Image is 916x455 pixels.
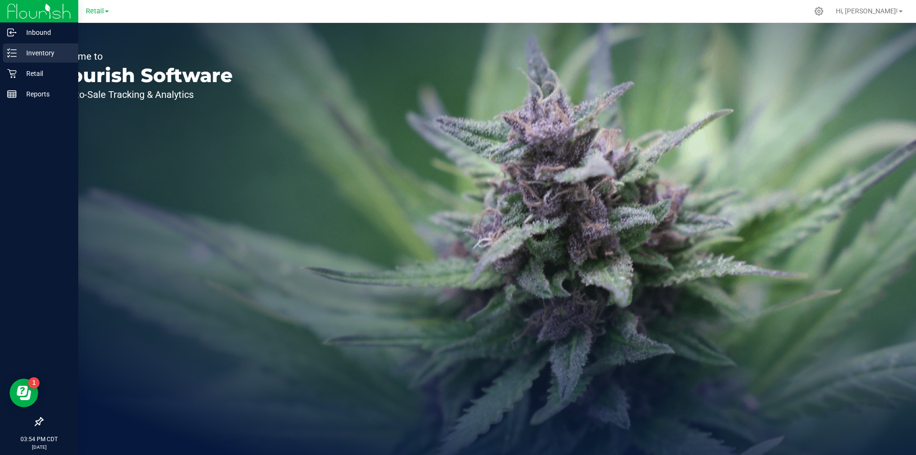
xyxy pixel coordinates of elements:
p: 03:54 PM CDT [4,435,74,444]
inline-svg: Inventory [7,48,17,58]
iframe: Resource center unread badge [28,377,40,389]
inline-svg: Retail [7,69,17,78]
p: [DATE] [4,444,74,451]
span: Hi, [PERSON_NAME]! [836,7,898,15]
iframe: Resource center [10,379,38,407]
p: Retail [17,68,74,79]
p: Inbound [17,27,74,38]
inline-svg: Inbound [7,28,17,37]
inline-svg: Reports [7,89,17,99]
span: Retail [86,7,104,15]
div: Manage settings [813,7,825,16]
p: Inventory [17,47,74,59]
p: Seed-to-Sale Tracking & Analytics [52,90,233,99]
p: Flourish Software [52,66,233,85]
p: Welcome to [52,52,233,61]
p: Reports [17,88,74,100]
